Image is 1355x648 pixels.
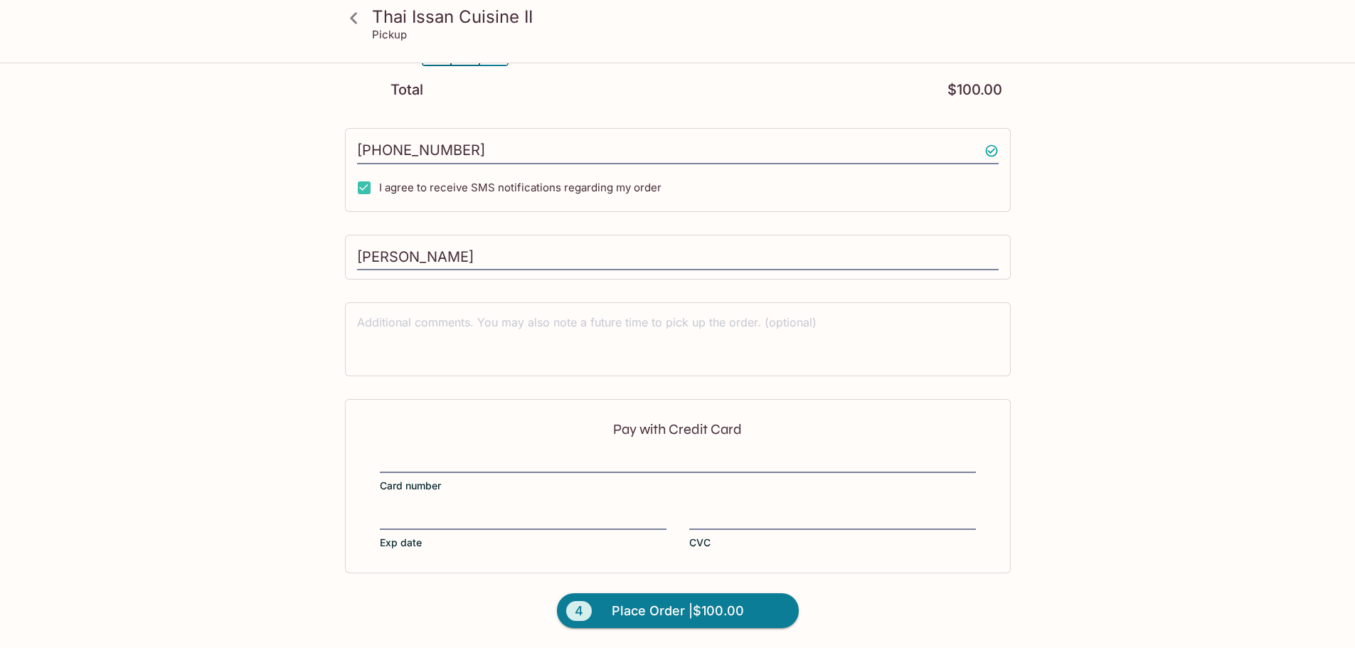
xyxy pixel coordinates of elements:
[380,455,976,470] iframe: Secure card number input frame
[380,536,422,550] span: Exp date
[380,423,976,436] p: Pay with Credit Card
[379,181,661,194] span: I agree to receive SMS notifications regarding my order
[566,601,592,621] span: 4
[947,83,1002,97] p: $100.00
[557,593,799,629] button: 4Place Order |$100.00
[372,28,407,41] p: Pickup
[357,137,999,164] input: Enter phone number
[689,511,976,527] iframe: Secure CVC input frame
[612,600,744,622] span: Place Order | $100.00
[357,244,999,271] input: Enter first and last name
[380,479,441,493] span: Card number
[689,536,711,550] span: CVC
[372,6,1008,28] h3: Thai Issan Cuisine II
[390,83,423,97] p: Total
[380,511,666,527] iframe: Secure expiration date input frame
